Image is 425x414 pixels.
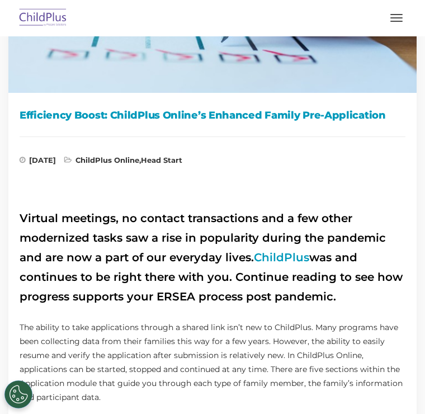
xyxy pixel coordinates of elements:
[75,156,139,164] a: ChildPlus Online
[20,321,405,404] p: The ability to take applications through a shared link isn’t new to ChildPlus. Many programs have...
[20,209,405,307] h2: Virtual meetings, no contact transactions and a few other modernized tasks saw a rise in populari...
[64,157,182,168] span: ,
[20,107,405,124] h1: Efficiency Boost: ChildPlus Online’s Enhanced Family Pre-Application
[17,5,69,31] img: ChildPlus by Procare Solutions
[141,156,182,164] a: Head Start
[20,157,56,168] span: [DATE]
[254,251,309,264] a: ChildPlus
[4,380,32,408] button: Cookies Settings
